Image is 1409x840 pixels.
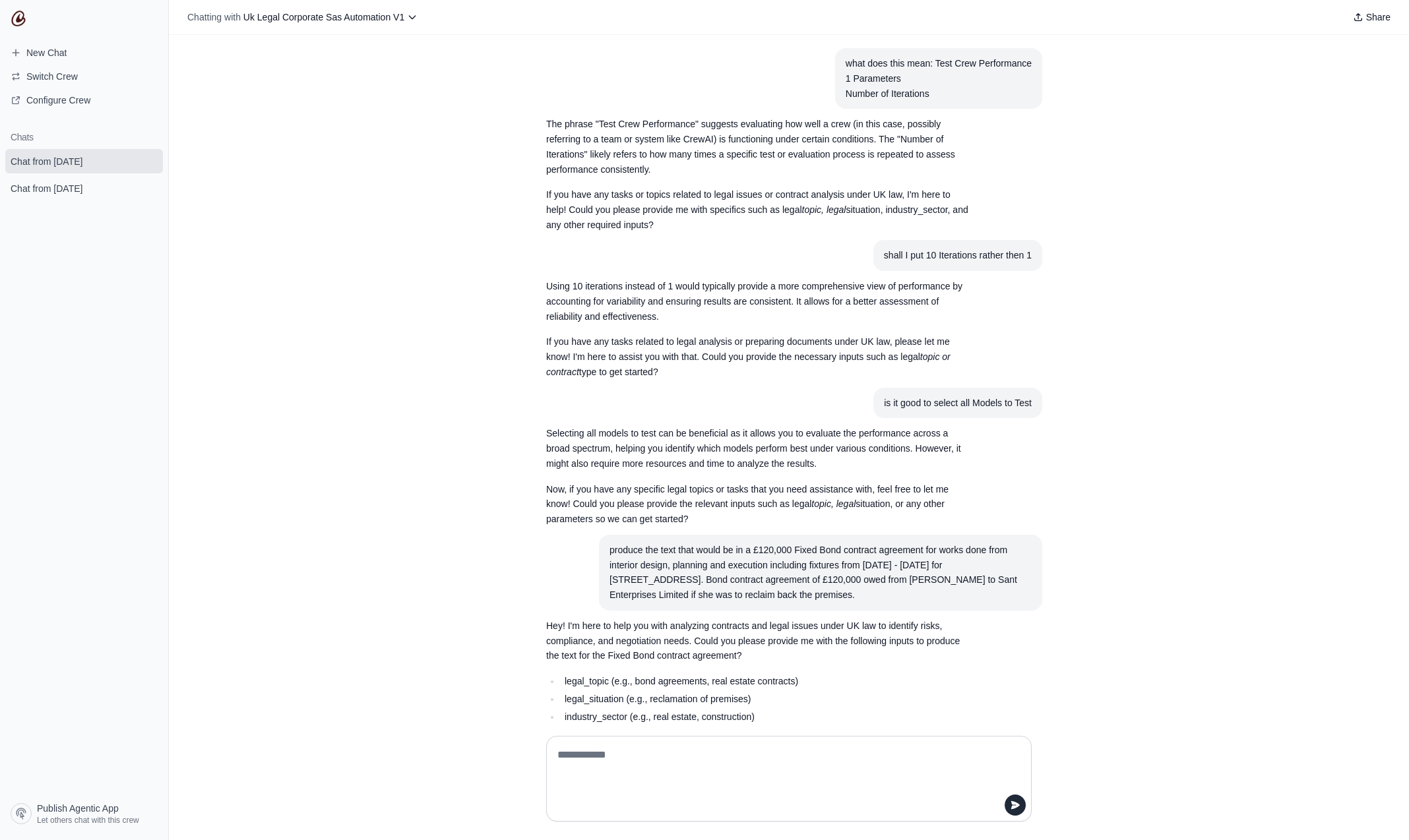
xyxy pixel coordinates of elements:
[5,42,163,63] a: New Chat
[5,66,163,87] button: Switch Crew
[561,709,968,725] li: industry_sector (e.g., real estate, construction)
[546,482,968,527] p: Now, if you have any specific legal topics or tasks that you need assistance with, feel free to l...
[873,388,1042,419] section: User message
[846,56,1032,71] div: what does this mean: Test Crew Performance
[884,396,1032,411] div: is it good to select all Models to Test
[846,86,1032,102] div: Number of Iterations
[536,418,979,534] section: Response
[811,498,856,509] em: topic, legal
[5,149,163,173] a: Chat from [DATE]
[37,815,139,825] span: Let others chat with this crew
[536,271,979,387] section: Response
[802,204,846,215] em: topic, legal
[26,46,67,59] span: New Chat
[884,248,1032,263] div: shall I put 10 Iterations rather then 1
[1366,11,1391,24] span: Share
[546,187,968,232] p: If you have any tasks or topics related to legal issues or contract analysis under UK law, I'm he...
[1348,8,1396,26] button: Share
[546,117,968,177] p: The phrase "Test Crew Performance" suggests evaluating how well a crew (in this case, possibly re...
[26,94,90,107] span: Configure Crew
[243,12,404,22] span: Uk Legal Corporate Sas Automation V1
[546,351,951,377] em: topic or contract
[610,543,1032,603] div: produce the text that would be in a £120,000 Fixed Bond contract agreement for works done from in...
[561,674,968,689] li: legal_topic (e.g., bond agreements, real estate contracts)
[26,70,78,83] span: Switch Crew
[546,618,968,663] p: Hey! I'm here to help you with analyzing contracts and legal issues under UK law to identify risk...
[561,692,968,707] li: legal_situation (e.g., reclamation of premises)
[187,11,241,24] span: Chatting with
[5,798,163,829] a: Publish Agentic App Let others chat with this crew
[546,426,968,471] p: Selecting all models to test can be beneficial as it allows you to evaluate the performance acros...
[835,48,1042,109] section: User message
[182,8,423,26] button: Chatting with Uk Legal Corporate Sas Automation V1
[37,802,119,815] span: Publish Agentic App
[11,155,82,168] span: Chat from [DATE]
[11,182,82,195] span: Chat from [DATE]
[546,334,968,379] p: If you have any tasks related to legal analysis or preparing documents under UK law, please let m...
[5,90,163,111] a: Configure Crew
[11,11,26,26] img: CrewAI Logo
[599,535,1042,611] section: User message
[5,176,163,200] a: Chat from [DATE]
[846,71,1032,86] div: 1 Parameters
[536,109,979,240] section: Response
[546,279,968,324] p: Using 10 iterations instead of 1 would typically provide a more comprehensive view of performance...
[873,240,1042,271] section: User message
